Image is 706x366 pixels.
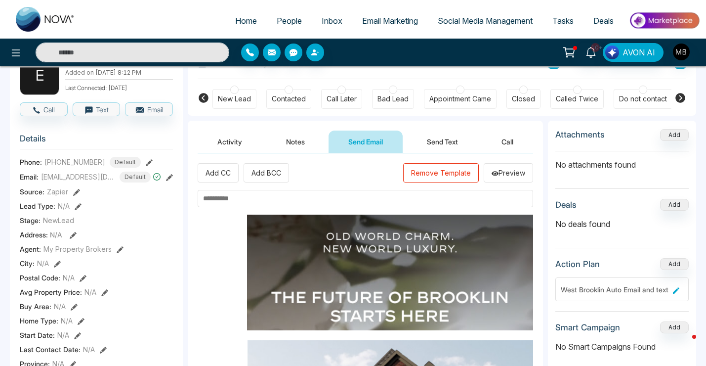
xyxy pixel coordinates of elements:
button: Send Text [407,131,478,153]
img: User Avatar [673,44,690,60]
span: Source: [20,186,44,197]
span: Start Date : [20,330,55,340]
span: Address: [20,229,62,240]
span: Postal Code : [20,273,60,283]
span: N/A [54,301,66,312]
span: Default [110,157,141,168]
span: Default [120,172,151,183]
p: Added on [DATE] 8:12 PM [65,68,173,77]
button: AVON AI [603,43,664,62]
button: Remove Template [403,163,479,183]
a: Email Marketing [352,11,428,30]
span: Home Type : [20,316,58,326]
span: Avg Property Price : [20,287,82,297]
span: Social Media Management [438,16,533,26]
span: N/A [84,287,96,297]
img: Nova CRM Logo [16,7,75,32]
span: Stage: [20,215,41,226]
p: No attachments found [555,151,689,171]
span: Tasks [552,16,574,26]
div: West Brooklin Auto Email and text [561,284,669,295]
span: N/A [83,344,95,355]
a: Home [225,11,267,30]
a: Deals [583,11,623,30]
button: Preview [484,163,533,183]
span: N/A [58,201,70,211]
button: Add [660,129,689,141]
p: Last Connected: [DATE] [65,82,173,92]
a: 10+ [579,43,603,60]
span: Phone: [20,157,42,167]
img: Lead Flow [605,46,619,59]
h3: Action Plan [555,259,600,269]
a: Inbox [312,11,352,30]
button: Activity [198,131,262,153]
span: Buy Area : [20,301,51,312]
span: Last Contact Date : [20,344,81,355]
span: Lead Type: [20,201,55,211]
span: Home [235,16,257,26]
div: Contacted [272,94,306,104]
img: Market-place.gif [628,9,700,32]
span: Deals [593,16,614,26]
div: Closed [512,94,535,104]
span: [PHONE_NUMBER] [44,157,105,167]
button: Add [660,321,689,333]
span: My Property Brokers [43,244,112,254]
iframe: Intercom live chat [672,332,696,356]
span: Email Marketing [362,16,418,26]
span: 10+ [591,43,600,52]
span: N/A [57,330,69,340]
p: No Smart Campaigns Found [555,341,689,353]
a: Tasks [542,11,583,30]
h3: Deals [555,200,577,210]
button: Email [125,102,173,116]
span: N/A [63,273,75,283]
button: Call [482,131,533,153]
span: [EMAIL_ADDRESS][DOMAIN_NAME] [41,172,115,182]
button: Add CC [198,163,239,183]
span: Zapier [47,186,68,197]
span: AVON AI [623,46,655,58]
span: Add [660,130,689,138]
span: Agent: [20,244,41,254]
button: Add [660,258,689,270]
button: Call [20,102,68,116]
div: Call Later [327,94,357,104]
a: Social Media Management [428,11,542,30]
span: Email: [20,172,39,182]
span: N/A [50,230,62,239]
button: Send Email [329,131,403,153]
span: Inbox [322,16,342,26]
h3: Details [20,134,173,149]
span: N/A [37,258,49,269]
button: Add [660,199,689,211]
h3: Attachments [555,130,605,139]
button: Text [73,102,121,116]
button: Add BCC [244,163,289,183]
span: People [277,16,302,26]
button: Notes [266,131,325,153]
span: City : [20,258,35,269]
span: NewLead [43,215,74,226]
div: New Lead [218,94,251,104]
div: Called Twice [556,94,598,104]
span: N/A [61,316,73,326]
div: Do not contact [619,94,667,104]
div: Bad Lead [377,94,409,104]
div: E [20,55,59,95]
a: People [267,11,312,30]
h3: Smart Campaign [555,322,620,332]
div: Appointment Came [429,94,491,104]
p: No deals found [555,218,689,230]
